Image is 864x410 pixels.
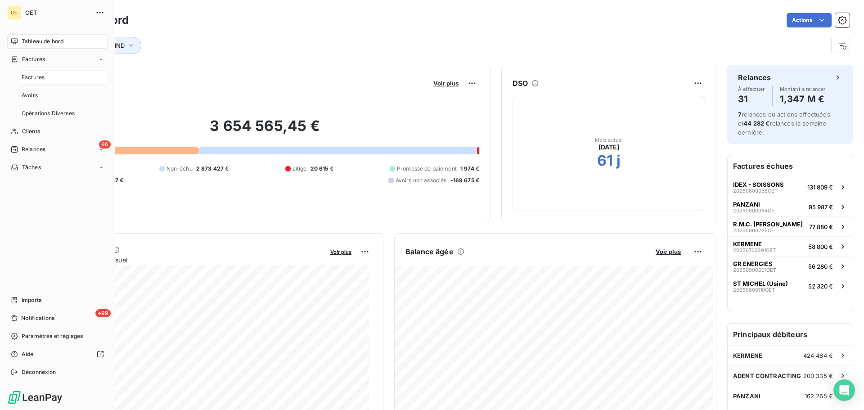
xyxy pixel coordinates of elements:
[733,352,762,359] span: KERMENE
[728,216,853,236] button: R.M.C. [PERSON_NAME]20250800226OET77 880 €
[22,73,45,81] span: Factures
[808,243,833,250] span: 58 800 €
[513,78,528,89] h6: DSO
[656,248,681,255] span: Voir plus
[808,263,833,270] span: 56 280 €
[396,176,447,185] span: Avoirs non associés
[803,352,833,359] span: 424 464 €
[733,228,778,233] span: 20250800226OET
[833,379,855,401] div: Open Intercom Messenger
[433,80,459,87] span: Voir plus
[728,324,853,345] h6: Principaux débiteurs
[728,256,853,276] button: GR ENERGIES20250900201OET56 280 €
[733,372,801,379] span: ADENT CONTRACTING
[738,111,742,118] span: 7
[22,127,40,135] span: Clients
[733,280,788,287] span: ST MICHEL (Usine)
[595,137,623,143] span: Mois actuel
[328,248,354,256] button: Voir plus
[51,117,479,144] h2: 3 654 565,45 €
[460,165,479,173] span: 1 974 €
[733,287,775,293] span: 20250800110OET
[330,249,351,255] span: Voir plus
[22,109,75,117] span: Opérations Diverses
[598,143,620,152] span: [DATE]
[21,314,54,322] span: Notifications
[728,155,853,177] h6: Factures échues
[728,197,853,216] button: PANZANI20250800064OET95 987 €
[733,248,776,253] span: 20250700291OET
[405,246,454,257] h6: Balance âgée
[733,267,776,273] span: 20250900201OET
[738,86,765,92] span: À effectuer
[7,5,22,20] div: OE
[787,13,832,27] button: Actions
[597,152,613,170] h2: 61
[22,332,83,340] span: Paramètres et réglages
[25,9,90,16] span: OET
[616,152,621,170] h2: j
[809,223,833,230] span: 77 880 €
[51,255,324,265] span: Chiffre d'affaires mensuel
[22,145,45,153] span: Relances
[808,283,833,290] span: 52 320 €
[22,350,34,358] span: Aide
[310,165,333,173] span: 20 615 €
[397,165,457,173] span: Promesse de paiement
[653,248,684,256] button: Voir plus
[728,177,853,197] button: IDEX - SOISSONS20250800038OET131 809 €
[196,165,229,173] span: 2 873 427 €
[728,236,853,256] button: KERMENE20250700291OET58 800 €
[22,296,41,304] span: Imports
[733,201,760,208] span: PANZANI
[166,165,193,173] span: Non-échu
[733,392,760,400] span: PANZANI
[733,260,773,267] span: GR ENERGIES
[7,390,63,405] img: Logo LeanPay
[22,37,63,45] span: Tableau de bord
[733,221,803,228] span: R.M.C. [PERSON_NAME]
[22,55,45,63] span: Factures
[733,181,784,188] span: IDEX - SOISSONS
[431,79,461,87] button: Voir plus
[22,163,41,171] span: Tâches
[780,92,826,106] h4: 1,347 M €
[803,372,833,379] span: 200 335 €
[450,176,480,185] span: -169 675 €
[99,140,111,149] span: 66
[738,111,830,136] span: relances ou actions effectuées et relancés la semaine dernière.
[733,208,778,213] span: 20250800064OET
[738,72,771,83] h6: Relances
[805,392,833,400] span: 162 265 €
[738,92,765,106] h4: 31
[743,120,769,127] span: 44 282 €
[7,347,108,361] a: Aide
[22,368,56,376] span: Déconnexion
[95,309,111,317] span: +99
[22,91,38,99] span: Avoirs
[807,184,833,191] span: 131 809 €
[733,240,762,248] span: KERMENE
[733,188,778,194] span: 20250800038OET
[809,203,833,211] span: 95 987 €
[728,276,853,296] button: ST MICHEL (Usine)20250800110OET52 320 €
[780,86,826,92] span: Montant à relancer
[292,165,307,173] span: Litige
